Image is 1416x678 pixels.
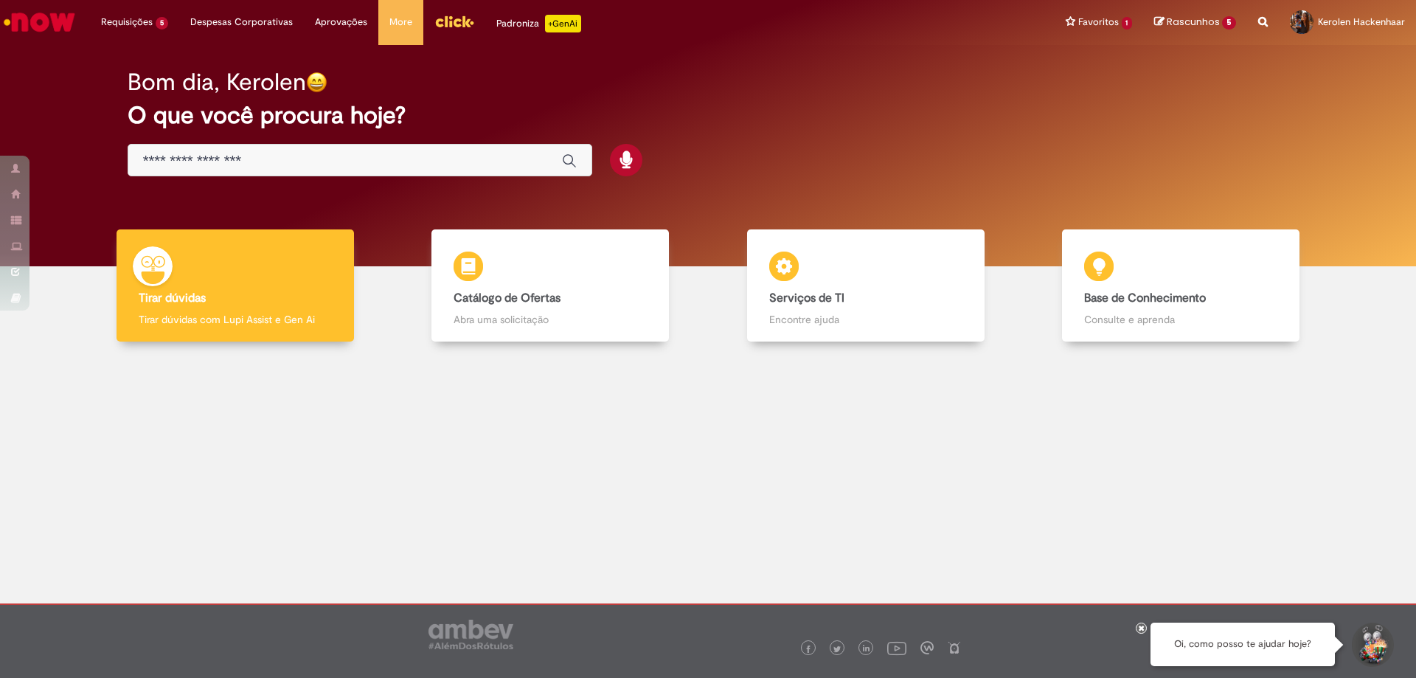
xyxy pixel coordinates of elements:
[948,641,961,654] img: logo_footer_naosei.png
[128,103,1289,128] h2: O que você procura hoje?
[1154,15,1236,30] a: Rascunhos
[1078,15,1119,30] span: Favoritos
[920,641,934,654] img: logo_footer_workplace.png
[454,291,560,305] b: Catálogo de Ofertas
[769,312,962,327] p: Encontre ajuda
[389,15,412,30] span: More
[315,15,367,30] span: Aprovações
[545,15,581,32] p: +GenAi
[139,291,206,305] b: Tirar dúvidas
[833,646,841,653] img: logo_footer_twitter.png
[306,72,327,93] img: happy-face.png
[1167,15,1220,29] span: Rascunhos
[128,69,306,95] h2: Bom dia, Kerolen
[1024,229,1339,342] a: Base de Conhecimento Consulte e aprenda
[496,15,581,32] div: Padroniza
[887,638,906,657] img: logo_footer_youtube.png
[1122,17,1133,30] span: 1
[190,15,293,30] span: Despesas Corporativas
[77,229,393,342] a: Tirar dúvidas Tirar dúvidas com Lupi Assist e Gen Ai
[1318,15,1405,28] span: Kerolen Hackenhaar
[434,10,474,32] img: click_logo_yellow_360x200.png
[805,646,812,653] img: logo_footer_facebook.png
[708,229,1024,342] a: Serviços de TI Encontre ajuda
[393,229,709,342] a: Catálogo de Ofertas Abra uma solicitação
[1222,16,1236,30] span: 5
[428,620,513,649] img: logo_footer_ambev_rotulo_gray.png
[1,7,77,37] img: ServiceNow
[454,312,647,327] p: Abra uma solicitação
[863,645,870,654] img: logo_footer_linkedin.png
[1084,291,1206,305] b: Base de Conhecimento
[1150,623,1335,666] div: Oi, como posso te ajudar hoje?
[156,17,168,30] span: 5
[1350,623,1394,667] button: Iniciar Conversa de Suporte
[101,15,153,30] span: Requisições
[769,291,844,305] b: Serviços de TI
[1084,312,1277,327] p: Consulte e aprenda
[139,312,332,327] p: Tirar dúvidas com Lupi Assist e Gen Ai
